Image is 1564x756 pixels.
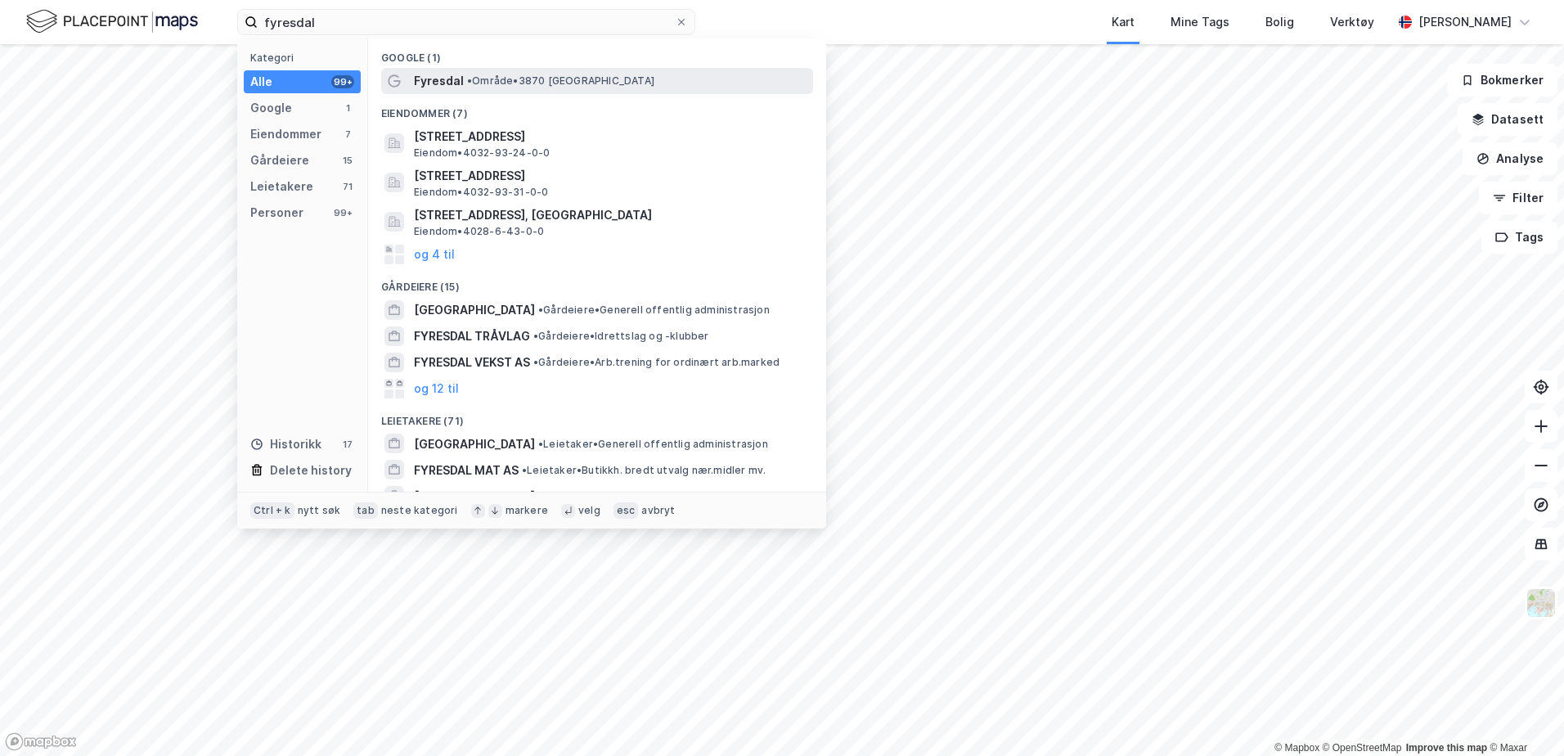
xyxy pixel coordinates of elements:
[414,461,519,480] span: FYRESDAL MAT AS
[533,330,709,343] span: Gårdeiere • Idrettslag og -klubber
[250,151,309,170] div: Gårdeiere
[368,402,826,431] div: Leietakere (71)
[5,732,77,751] a: Mapbox homepage
[341,438,354,451] div: 17
[381,504,458,517] div: neste kategori
[538,304,770,317] span: Gårdeiere • Generell offentlig administrasjon
[538,438,543,450] span: •
[538,490,543,502] span: •
[533,330,538,342] span: •
[641,504,675,517] div: avbryt
[250,434,321,454] div: Historikk
[538,490,724,503] span: Leietaker • Religiøse organisasjoner
[414,326,530,346] span: FYRESDAL TRÅVLAG
[414,245,455,264] button: og 4 til
[250,124,321,144] div: Eiendommer
[353,502,378,519] div: tab
[1406,742,1487,754] a: Improve this map
[341,101,354,115] div: 1
[538,304,543,316] span: •
[368,38,826,68] div: Google (1)
[1171,12,1229,32] div: Mine Tags
[414,379,459,398] button: og 12 til
[298,504,341,517] div: nytt søk
[341,128,354,141] div: 7
[331,75,354,88] div: 99+
[578,504,600,517] div: velg
[533,356,780,369] span: Gårdeiere • Arb.trening for ordinært arb.marked
[1481,221,1557,254] button: Tags
[1526,587,1557,619] img: Z
[1463,142,1557,175] button: Analyse
[414,71,464,91] span: Fyresdal
[538,438,768,451] span: Leietaker • Generell offentlig administrasjon
[414,205,807,225] span: [STREET_ADDRESS], [GEOGRAPHIC_DATA]
[270,461,352,480] div: Delete history
[522,464,766,477] span: Leietaker • Butikkh. bredt utvalg nær.midler mv.
[506,504,548,517] div: markere
[1274,742,1319,754] a: Mapbox
[250,177,313,196] div: Leietakere
[250,72,272,92] div: Alle
[1330,12,1374,32] div: Verktøy
[467,74,472,87] span: •
[414,186,548,199] span: Eiendom • 4032-93-31-0-0
[1479,182,1557,214] button: Filter
[26,7,198,36] img: logo.f888ab2527a4732fd821a326f86c7f29.svg
[368,268,826,297] div: Gårdeiere (15)
[467,74,654,88] span: Område • 3870 [GEOGRAPHIC_DATA]
[522,464,527,476] span: •
[1447,64,1557,97] button: Bokmerker
[1265,12,1294,32] div: Bolig
[414,146,550,160] span: Eiendom • 4032-93-24-0-0
[414,127,807,146] span: [STREET_ADDRESS]
[414,300,535,320] span: [GEOGRAPHIC_DATA]
[1482,677,1564,756] div: Kontrollprogram for chat
[533,356,538,368] span: •
[1482,677,1564,756] iframe: Chat Widget
[250,98,292,118] div: Google
[414,353,530,372] span: FYRESDAL VEKST AS
[1323,742,1402,754] a: OpenStreetMap
[414,487,535,506] span: [GEOGRAPHIC_DATA]
[613,502,639,519] div: esc
[250,203,303,223] div: Personer
[368,94,826,124] div: Eiendommer (7)
[341,180,354,193] div: 71
[331,206,354,219] div: 99+
[1458,103,1557,136] button: Datasett
[414,434,535,454] span: [GEOGRAPHIC_DATA]
[414,225,544,238] span: Eiendom • 4028-6-43-0-0
[341,154,354,167] div: 15
[414,166,807,186] span: [STREET_ADDRESS]
[250,52,361,64] div: Kategori
[1418,12,1512,32] div: [PERSON_NAME]
[258,10,675,34] input: Søk på adresse, matrikkel, gårdeiere, leietakere eller personer
[250,502,294,519] div: Ctrl + k
[1112,12,1135,32] div: Kart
